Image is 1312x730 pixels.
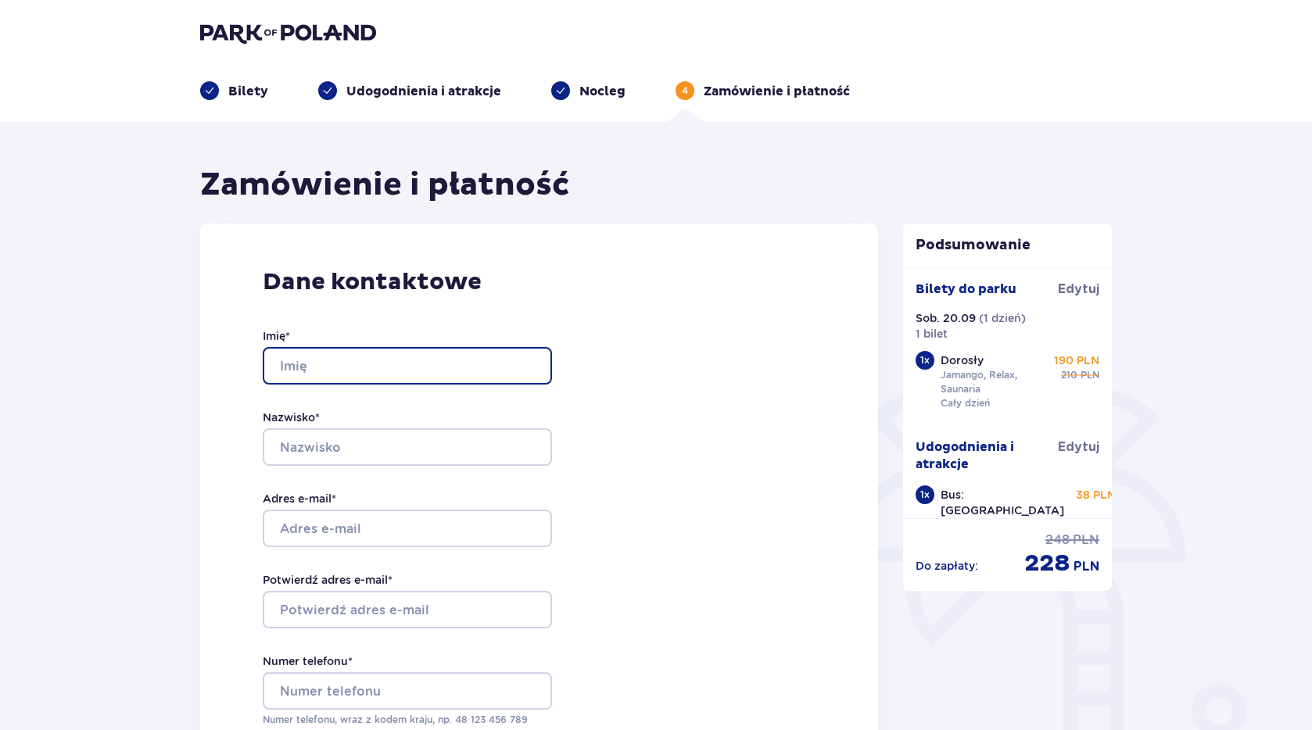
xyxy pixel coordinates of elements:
p: PLN [1081,368,1099,382]
div: 1 x [916,485,934,504]
p: ( 1 dzień ) [979,310,1026,326]
p: Bilety [228,83,268,100]
p: 4 [682,84,688,98]
p: Udogodnienia i atrakcje [346,83,501,100]
p: 248 [1045,531,1070,549]
img: Park of Poland logo [200,22,376,44]
input: Nazwisko [263,428,552,466]
p: Dorosły [941,352,984,368]
p: Podsumowanie [903,236,1113,255]
p: Nocleg [579,83,626,100]
p: PLN [1073,531,1099,549]
a: Edytuj [1058,281,1099,298]
p: Dane kontaktowe [263,267,816,297]
input: Adres e-mail [263,510,552,547]
label: Adres e-mail * [263,491,336,506]
h1: Zamówienie i płatność [200,166,570,205]
p: Sob. 20.09 [916,310,976,326]
p: Numer telefonu, wraz z kodem kraju, np. 48 ​123 ​456 ​789 [263,713,552,727]
label: Imię * [263,328,290,344]
p: Jamango, Relax, Saunaria [941,368,1049,396]
p: Cały dzień [941,396,990,410]
p: 210 [1061,368,1077,382]
label: Numer telefonu * [263,653,353,669]
p: Udogodnienia i atrakcje [916,438,1059,473]
input: Numer telefonu [263,672,552,710]
a: Edytuj [1058,438,1099,456]
label: Potwierdź adres e-mail * [263,572,393,588]
div: 1 x [916,351,934,370]
p: 1 bilet [916,326,948,342]
p: 228 [1024,549,1070,578]
p: Bilety do parku [916,281,1016,298]
p: Do zapłaty : [916,558,978,574]
input: Imię [263,347,552,385]
p: 38 PLN [1076,487,1116,503]
p: PLN [1074,558,1099,575]
input: Potwierdź adres e-mail [263,591,552,628]
p: Bus: [GEOGRAPHIC_DATA] - [GEOGRAPHIC_DATA] - [GEOGRAPHIC_DATA] [941,487,1064,581]
p: Zamówienie i płatność [704,83,850,100]
label: Nazwisko * [263,410,320,425]
p: 190 PLN [1054,352,1099,368]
